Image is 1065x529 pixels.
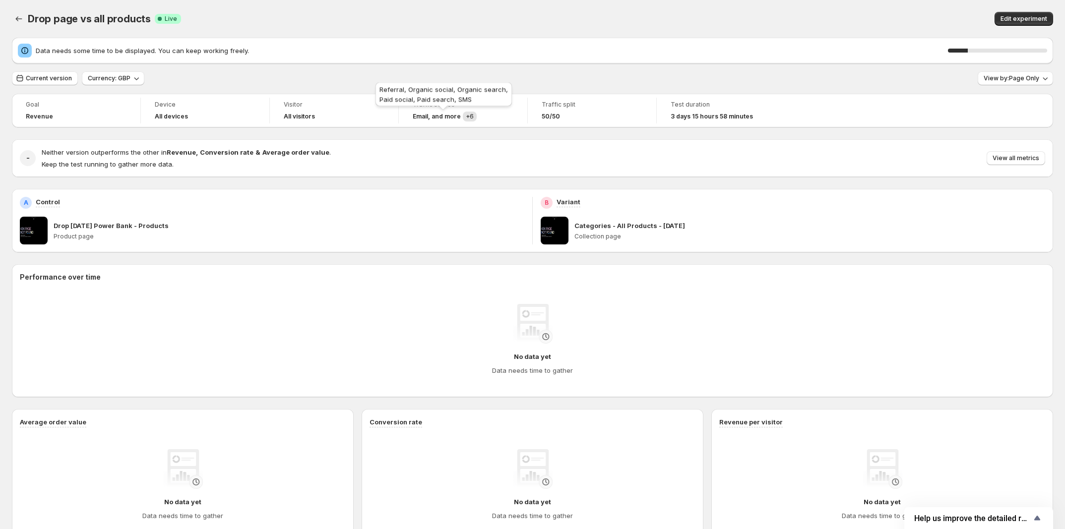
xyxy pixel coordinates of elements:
[987,151,1045,165] button: View all metrics
[671,113,753,120] span: 3 days 15 hours 58 minutes
[42,148,331,156] span: Neither version outperforms the other in .
[993,154,1039,162] span: View all metrics
[514,352,551,361] h4: No data yet
[20,217,48,244] img: Drop Feb25 Power Bank - Products
[284,113,315,120] h4: All visitors
[12,12,26,26] button: Back
[255,148,260,156] strong: &
[671,101,772,109] span: Test duration
[541,217,568,244] img: Categories - All Products - 11JUL25
[167,148,196,156] strong: Revenue
[978,71,1053,85] button: View by:Page Only
[284,101,384,109] span: Visitor
[164,497,201,507] h4: No data yet
[54,221,169,231] p: Drop [DATE] Power Bank - Products
[36,46,948,56] span: Data needs some time to be displayed. You can keep working freely.
[542,113,560,120] span: 50/50
[155,101,255,109] span: Device
[542,100,642,121] a: Traffic split50/50
[542,101,642,109] span: Traffic split
[142,511,223,521] h4: Data needs time to gather
[984,74,1039,82] span: View by: Page Only
[36,197,60,207] p: Control
[200,148,253,156] strong: Conversion rate
[492,365,573,375] h4: Data needs time to gather
[492,511,573,521] h4: Data needs time to gather
[574,233,1045,240] p: Collection page
[719,417,783,427] h3: Revenue per visitor
[165,15,177,23] span: Live
[262,148,329,156] strong: Average order value
[671,100,772,121] a: Test duration3 days 15 hours 58 minutes
[284,100,384,121] a: VisitorAll visitors
[26,100,126,121] a: GoalRevenue
[155,100,255,121] a: DeviceAll devices
[163,449,203,489] img: No data yet
[513,304,553,344] img: No data yet
[26,101,126,109] span: Goal
[514,497,551,507] h4: No data yet
[370,417,422,427] h3: Conversion rate
[413,113,461,120] h4: Email , and more
[26,153,30,163] h2: -
[1001,15,1047,23] span: Edit experiment
[513,449,553,489] img: No data yet
[155,113,188,120] h4: All devices
[574,221,685,231] p: Categories - All Products - [DATE]
[88,74,130,82] span: Currency: GBP
[196,148,198,156] strong: ,
[466,113,474,120] span: + 6
[545,199,549,207] h2: B
[26,113,53,120] span: Revenue
[26,74,72,82] span: Current version
[28,13,151,25] span: Drop page vs all products
[20,417,86,427] h3: Average order value
[995,12,1053,26] button: Edit experiment
[557,197,580,207] p: Variant
[864,497,901,507] h4: No data yet
[914,514,1031,523] span: Help us improve the detailed report for A/B campaigns
[82,71,144,85] button: Currency: GBP
[24,199,28,207] h2: A
[842,511,923,521] h4: Data needs time to gather
[863,449,902,489] img: No data yet
[42,160,174,168] span: Keep the test running to gather more data.
[914,512,1043,524] button: Show survey - Help us improve the detailed report for A/B campaigns
[12,71,78,85] button: Current version
[54,233,524,240] p: Product page
[20,272,1045,282] h2: Performance over time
